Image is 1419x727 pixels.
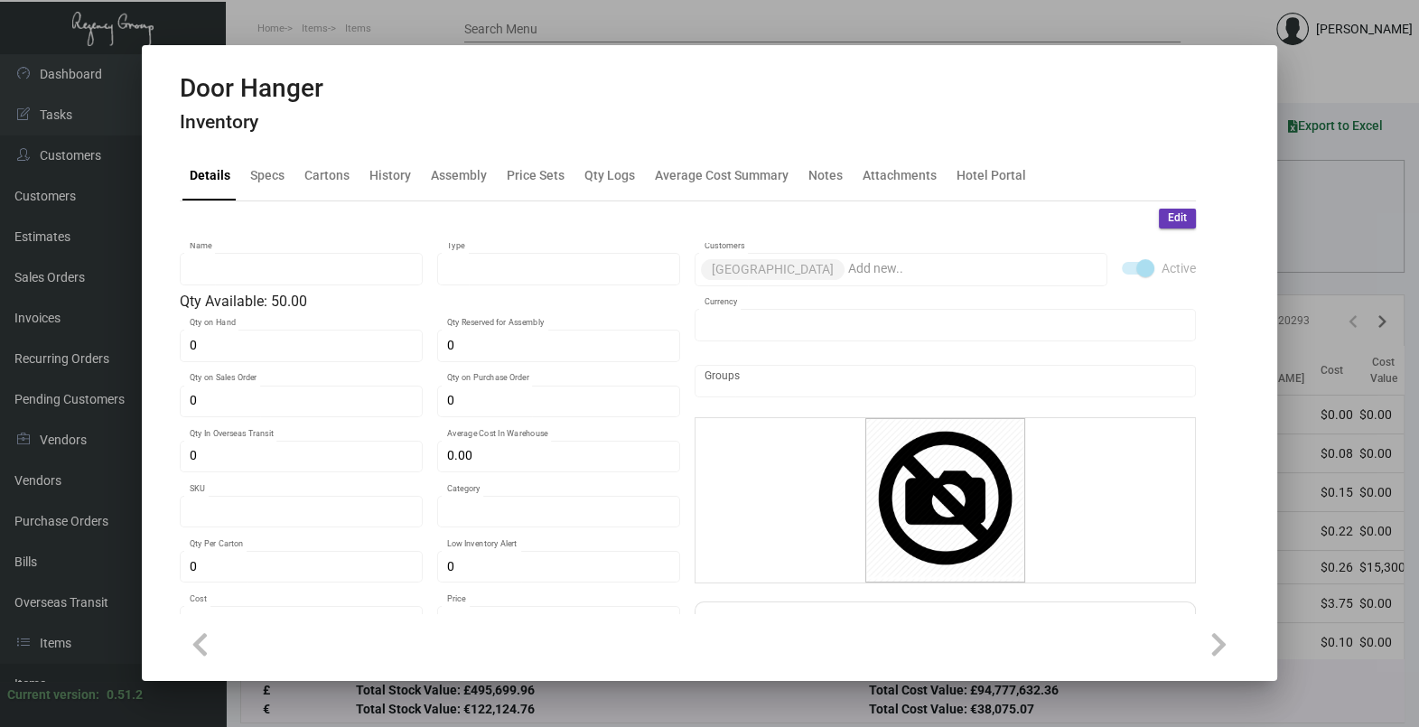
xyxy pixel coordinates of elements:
[957,166,1026,185] div: Hotel Portal
[304,166,350,185] div: Cartons
[180,291,680,312] div: Qty Available: 50.00
[863,166,937,185] div: Attachments
[250,166,285,185] div: Specs
[1168,210,1187,226] span: Edit
[1159,209,1196,228] button: Edit
[107,685,143,704] div: 0.51.2
[701,259,845,280] mat-chip: [GEOGRAPHIC_DATA]
[507,166,565,185] div: Price Sets
[7,685,99,704] div: Current version:
[655,166,789,185] div: Average Cost Summary
[808,166,843,185] div: Notes
[848,262,1097,276] input: Add new..
[584,166,635,185] div: Qty Logs
[180,111,323,134] h4: Inventory
[705,374,1186,388] input: Add new..
[180,73,323,104] h2: Door Hanger
[190,166,230,185] div: Details
[369,166,411,185] div: History
[431,166,487,185] div: Assembly
[1162,257,1196,279] span: Active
